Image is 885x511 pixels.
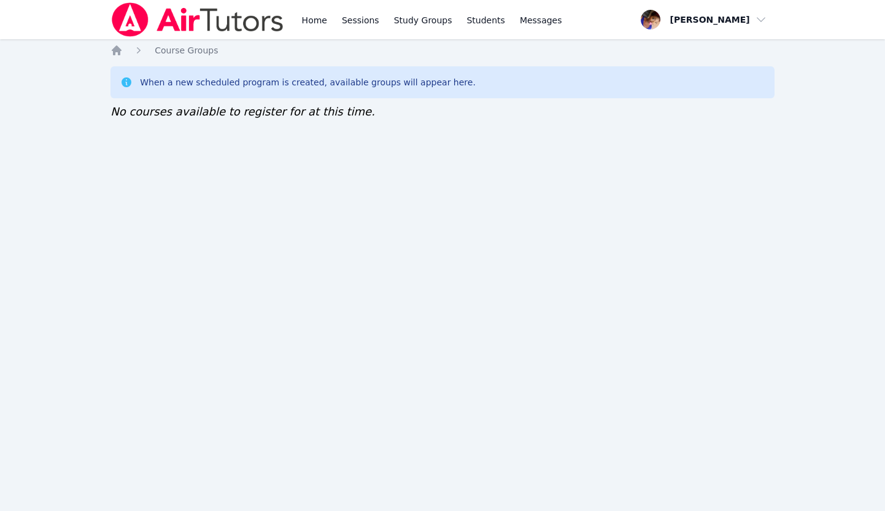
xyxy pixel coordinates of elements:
a: Course Groups [155,44,218,57]
nav: Breadcrumb [110,44,775,57]
span: Course Groups [155,45,218,55]
span: No courses available to register for at this time. [110,105,375,118]
div: When a new scheduled program is created, available groups will appear here. [140,76,476,88]
img: Air Tutors [110,2,284,37]
span: Messages [520,14,562,26]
